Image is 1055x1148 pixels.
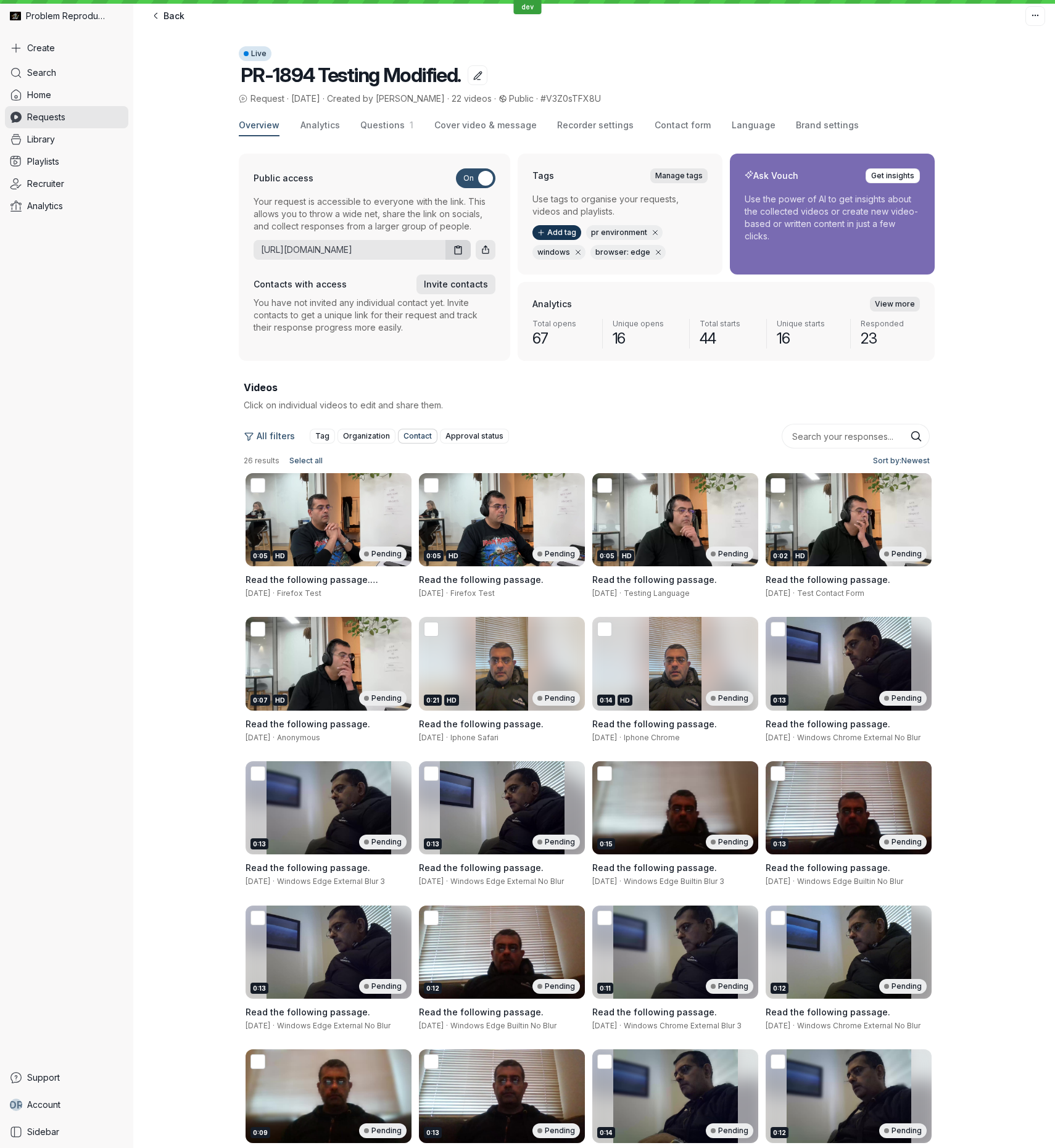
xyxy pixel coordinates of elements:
[771,983,788,994] div: 0:12
[450,733,499,742] span: Iphone Safari
[398,429,437,444] button: Contact
[5,173,128,195] a: Recruiter
[27,1072,60,1084] span: Support
[5,37,128,59] button: Create
[17,1099,23,1111] span: R
[424,1127,442,1138] div: 0:13
[706,691,753,706] div: Pending
[419,588,444,598] span: [DATE]
[706,979,753,994] div: Pending
[327,93,445,104] span: Created by [PERSON_NAME]
[5,62,128,84] a: Search
[597,1127,615,1138] div: 0:14
[861,329,920,349] span: 23
[284,93,291,105] span: ·
[766,574,890,585] span: Read the following passage.
[624,733,680,742] span: Iphone Chrome
[424,983,442,994] div: 0:12
[597,695,615,706] div: 0:14
[5,128,128,151] a: Library
[251,46,267,61] span: Live
[592,862,717,873] span: Read the following passage.
[27,1126,59,1138] span: Sidebar
[592,719,717,729] span: Read the following passage.
[315,430,329,442] span: Tag
[706,835,753,849] div: Pending
[239,119,279,131] span: Overview
[405,120,413,130] span: 1
[777,329,841,349] span: 16
[419,733,444,742] span: [DATE]
[10,10,21,22] img: Problem Reproductions avatar
[617,1021,624,1031] span: ·
[624,588,690,598] span: Testing Language
[419,574,544,585] span: Read the following passage.
[532,835,580,849] div: Pending
[270,733,277,743] span: ·
[532,979,580,994] div: Pending
[250,695,270,706] div: 0:07
[532,225,581,240] button: Add tag
[870,297,920,312] a: View more
[359,835,407,849] div: Pending
[27,1099,60,1111] span: Account
[163,10,184,22] span: Back
[871,170,914,182] span: Get insights
[590,245,666,260] div: browser: edge
[444,1021,450,1031] span: ·
[745,193,920,242] p: Use the power of AI to get insights about the collected videos or create new video-based or writt...
[592,1007,717,1017] span: Read the following passage.
[270,1021,277,1031] span: ·
[416,275,495,294] button: Invite contacts
[446,550,461,561] div: HD
[745,170,798,182] h2: Ask Vouch
[419,719,544,729] span: Read the following passage.
[766,862,890,873] span: Read the following passage.
[771,1127,788,1138] div: 0:12
[532,193,708,218] p: Use tags to organise your requests, videos and playlists.
[250,838,268,849] div: 0:13
[444,588,450,598] span: ·
[586,225,663,240] div: pr environment
[284,453,328,468] button: Select all
[797,1021,921,1030] span: Windows Chrome External No Blur
[26,10,105,22] span: Problem Reproductions
[910,431,922,443] button: Search
[509,93,534,104] span: Public
[424,278,488,291] span: Invite contacts
[450,588,495,598] span: Firefox Test
[532,691,580,706] div: Pending
[797,588,864,598] span: Test Contact Form
[655,119,711,131] span: Contact form
[250,983,268,994] div: 0:13
[27,42,55,54] span: Create
[257,430,295,442] span: All filters
[766,1021,790,1030] span: [DATE]
[532,298,572,310] h2: Analytics
[648,226,661,239] button: Remove tag
[468,65,487,85] button: Edit title
[445,240,471,260] button: Copy URL
[244,399,579,411] p: Click on individual videos to edit and share them.
[27,178,64,190] span: Recruiter
[246,1021,270,1030] span: [DATE]
[27,155,59,168] span: Playlists
[5,106,128,128] a: Requests
[879,691,927,706] div: Pending
[270,877,277,886] span: ·
[597,983,613,994] div: 0:11
[424,838,442,849] div: 0:13
[291,93,320,104] span: [DATE]
[875,298,915,310] span: View more
[337,429,395,444] button: Organization
[254,172,313,184] h3: Public access
[476,240,495,260] button: Share
[766,733,790,742] span: [DATE]
[273,550,288,561] div: HD
[270,588,277,598] span: ·
[624,1021,742,1030] span: Windows Chrome External Blur 3
[445,93,452,105] span: ·
[866,168,920,183] button: Get insights
[597,550,617,561] div: 0:05
[310,429,335,444] button: Tag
